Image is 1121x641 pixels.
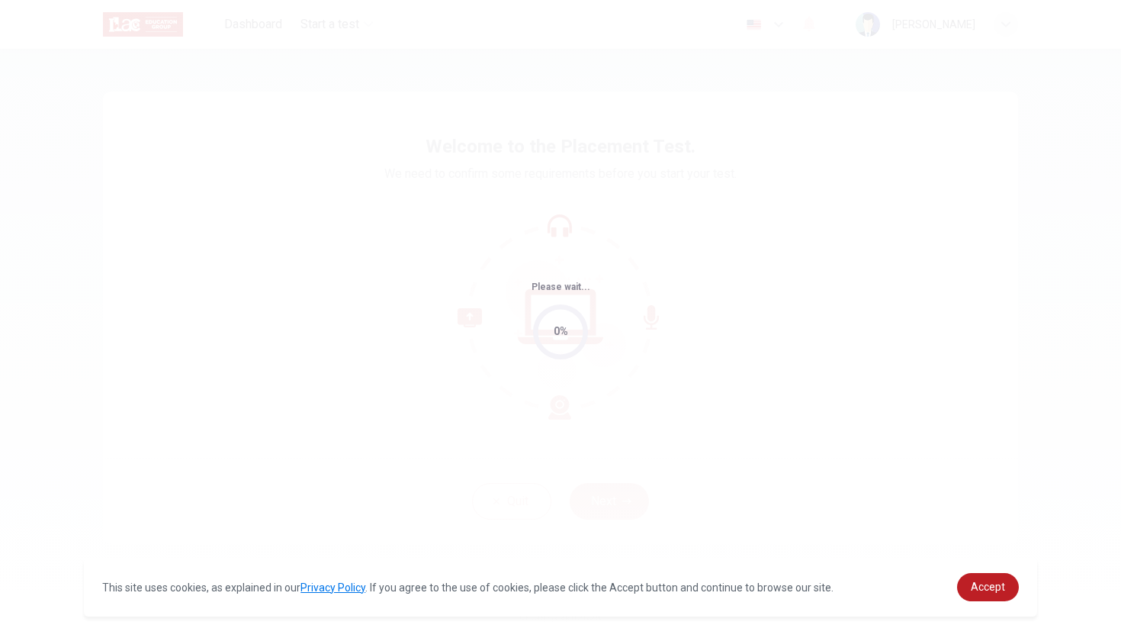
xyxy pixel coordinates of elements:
[102,581,834,594] span: This site uses cookies, as explained in our . If you agree to the use of cookies, please click th...
[971,581,1005,593] span: Accept
[300,581,365,594] a: Privacy Policy
[84,558,1037,617] div: cookieconsent
[532,282,590,292] span: Please wait...
[957,573,1019,601] a: dismiss cookie message
[554,323,568,340] div: 0%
